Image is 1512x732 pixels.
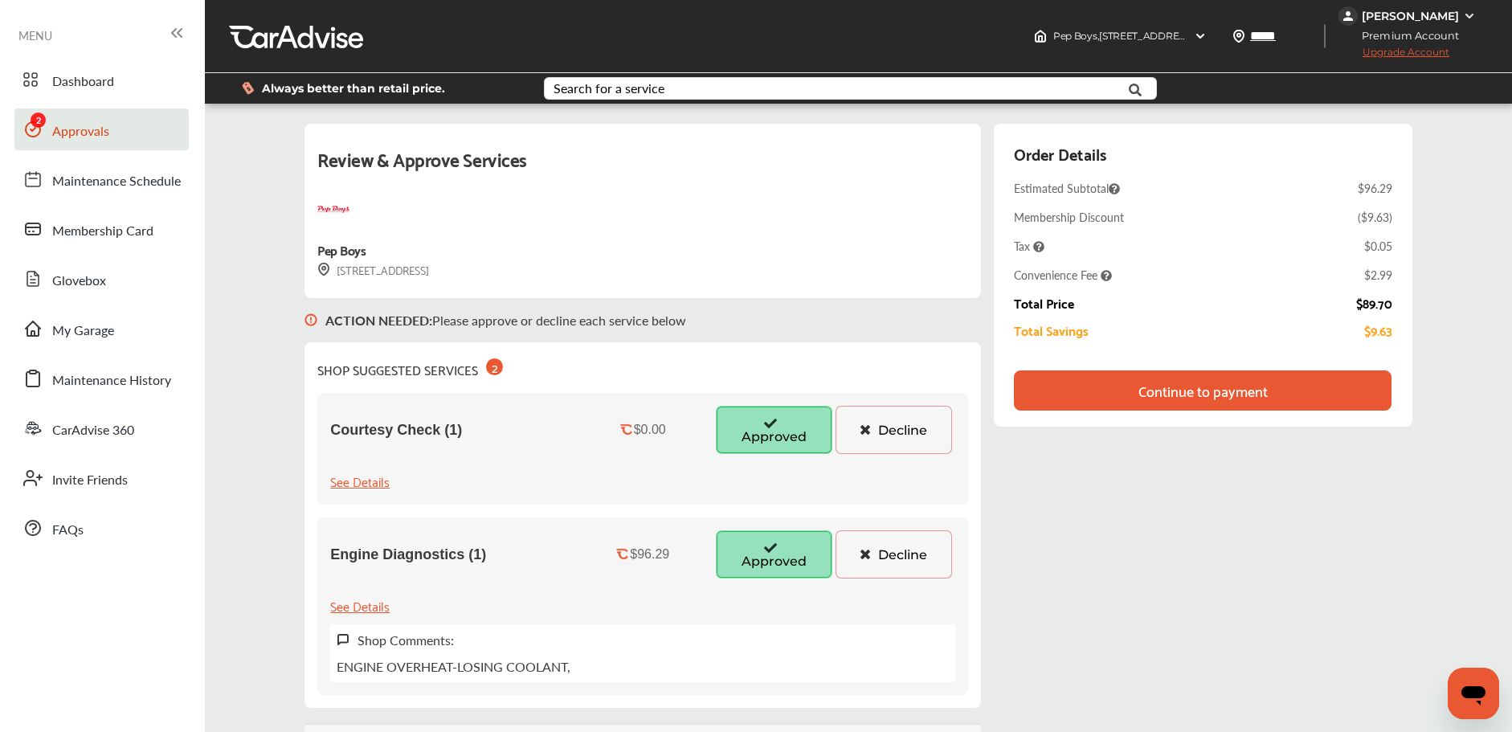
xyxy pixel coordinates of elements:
span: Maintenance Schedule [52,171,181,192]
span: Tax [1014,238,1044,254]
div: $96.29 [1358,180,1392,196]
div: See Details [330,595,390,616]
img: header-divider.bc55588e.svg [1324,24,1326,48]
span: Membership Card [52,221,153,242]
a: My Garage [14,308,189,350]
div: Total Savings [1014,323,1089,337]
a: Dashboard [14,59,189,100]
span: Engine Diagnostics (1) [330,546,486,563]
div: SHOP SUGGESTED SERVICES [317,355,503,380]
div: Review & Approve Services [317,143,967,194]
p: ENGINE OVERHEAT-LOSING COOLANT, [337,657,570,676]
img: WGsFRI8htEPBVLJbROoPRyZpYNWhNONpIPPETTm6eUC0GeLEiAAAAAElFTkSuQmCC [1463,10,1476,22]
div: $96.29 [630,547,669,562]
span: Invite Friends [52,470,128,491]
div: Search for a service [554,82,664,95]
img: svg+xml;base64,PHN2ZyB3aWR0aD0iMTYiIGhlaWdodD0iMTciIHZpZXdCb3g9IjAgMCAxNiAxNyIgZmlsbD0ibm9uZSIgeG... [317,263,330,276]
span: Premium Account [1340,27,1471,44]
button: Approved [716,530,832,579]
button: Approved [716,406,832,454]
iframe: Button to launch messaging window [1448,668,1499,719]
span: Approvals [52,121,109,142]
div: See Details [330,470,390,492]
span: Convenience Fee [1014,267,1112,283]
a: Membership Card [14,208,189,250]
span: CarAdvise 360 [52,420,134,441]
img: header-home-logo.8d720a4f.svg [1034,30,1047,43]
span: Estimated Subtotal [1014,180,1120,196]
p: Please approve or decline each service below [325,311,686,329]
a: Maintenance History [14,358,189,399]
span: Courtesy Check (1) [330,422,462,439]
span: MENU [18,29,52,42]
div: Order Details [1014,140,1106,167]
a: Invite Friends [14,457,189,499]
div: Pep Boys [317,239,366,260]
a: Glovebox [14,258,189,300]
div: $0.00 [634,423,666,437]
div: $2.99 [1364,267,1392,283]
span: Dashboard [52,72,114,92]
img: location_vector.a44bc228.svg [1232,30,1245,43]
button: Decline [836,530,952,579]
span: Always better than retail price. [262,83,445,94]
div: Continue to payment [1138,382,1268,399]
img: header-down-arrow.9dd2ce7d.svg [1194,30,1207,43]
img: logo-pepboys.png [317,194,349,226]
span: My Garage [52,321,114,341]
button: Decline [836,406,952,454]
a: Maintenance Schedule [14,158,189,200]
div: 2 [486,358,503,375]
img: jVpblrzwTbfkPYzPPzSLxeg0AAAAASUVORK5CYII= [1338,6,1358,26]
div: $89.70 [1356,296,1392,310]
span: Upgrade Account [1338,46,1449,66]
div: Total Price [1014,296,1074,310]
div: $9.63 [1364,323,1392,337]
span: Maintenance History [52,370,171,391]
img: svg+xml;base64,PHN2ZyB3aWR0aD0iMTYiIGhlaWdodD0iMTciIHZpZXdCb3g9IjAgMCAxNiAxNyIgZmlsbD0ibm9uZSIgeG... [304,298,317,342]
div: Membership Discount [1014,209,1124,225]
a: CarAdvise 360 [14,407,189,449]
div: ( $9.63 ) [1358,209,1392,225]
div: [PERSON_NAME] [1362,9,1459,23]
div: [STREET_ADDRESS] [317,260,429,279]
img: svg+xml;base64,PHN2ZyB3aWR0aD0iMTYiIGhlaWdodD0iMTciIHZpZXdCb3g9IjAgMCAxNiAxNyIgZmlsbD0ibm9uZSIgeG... [337,633,349,647]
span: FAQs [52,520,84,541]
a: Approvals [14,108,189,150]
span: Pep Boys , [STREET_ADDRESS] [GEOGRAPHIC_DATA] , FL 33781 [1053,30,1340,42]
div: $0.05 [1364,238,1392,254]
label: Shop Comments: [358,631,454,649]
span: Glovebox [52,271,106,292]
b: ACTION NEEDED : [325,311,432,329]
a: FAQs [14,507,189,549]
img: dollor_label_vector.a70140d1.svg [242,81,254,95]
